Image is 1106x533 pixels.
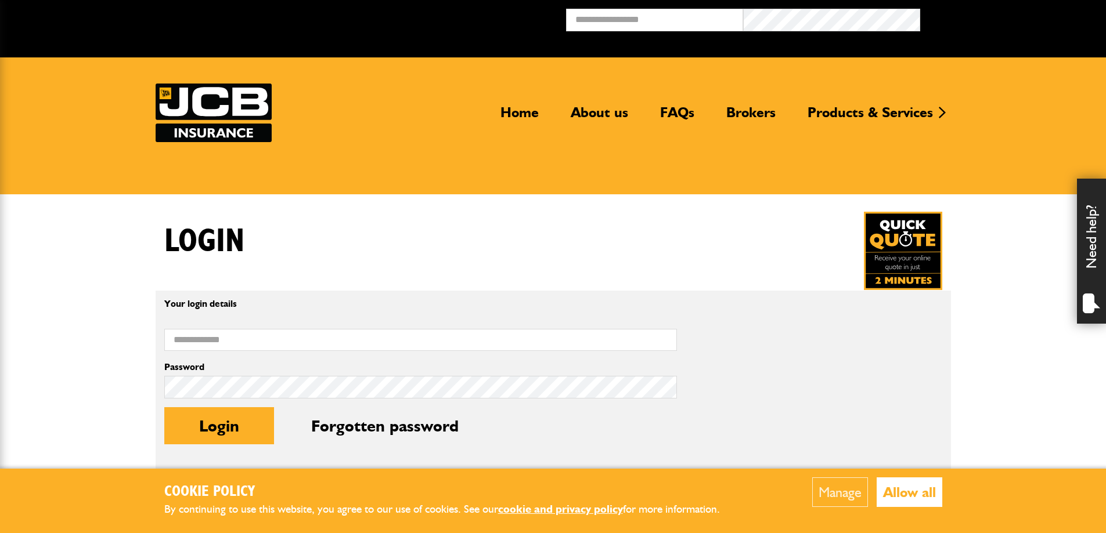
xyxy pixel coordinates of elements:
[156,84,272,142] img: JCB Insurance Services logo
[562,104,637,130] a: About us
[156,84,272,142] a: JCB Insurance Services
[718,104,784,130] a: Brokers
[799,104,942,130] a: Products & Services
[864,212,942,290] a: Get your insurance quote in just 2-minutes
[164,407,274,444] button: Login
[651,104,703,130] a: FAQs
[498,502,623,516] a: cookie and privacy policy
[877,477,942,507] button: Allow all
[164,362,677,372] label: Password
[276,407,493,444] button: Forgotten password
[492,104,547,130] a: Home
[164,222,244,261] h1: Login
[864,212,942,290] img: Quick Quote
[920,9,1097,27] button: Broker Login
[164,299,677,309] p: Your login details
[1077,179,1106,324] div: Need help?
[812,477,868,507] button: Manage
[164,483,739,501] h2: Cookie Policy
[164,501,739,519] p: By continuing to use this website, you agree to our use of cookies. See our for more information.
